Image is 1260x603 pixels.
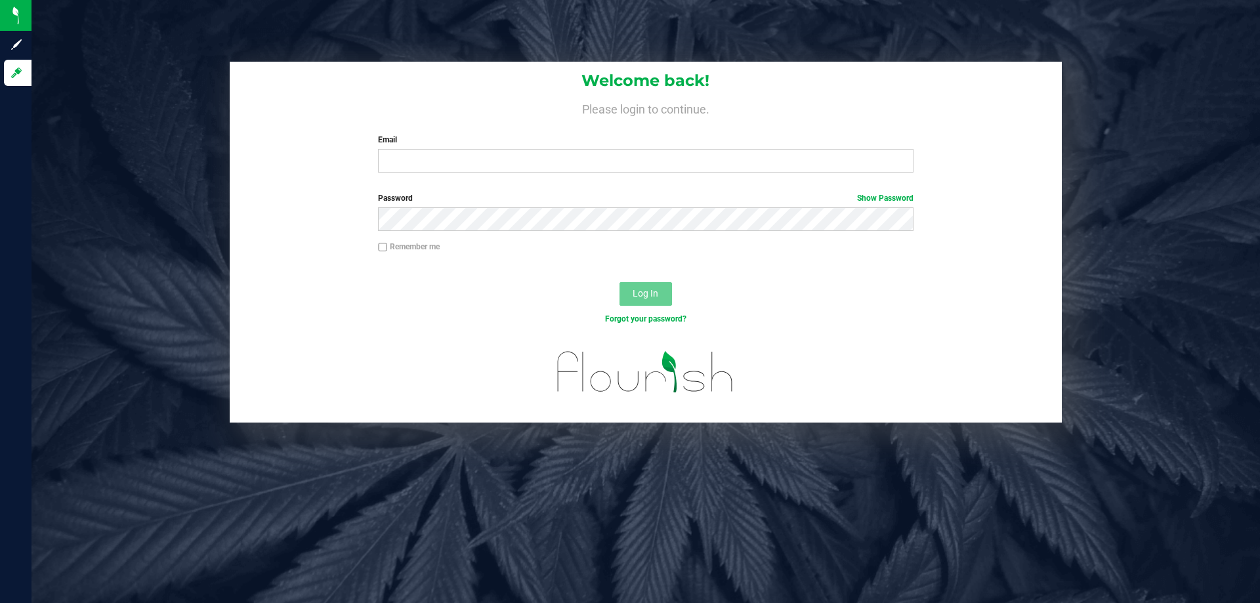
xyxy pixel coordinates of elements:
[10,38,23,51] inline-svg: Sign up
[378,194,413,203] span: Password
[230,72,1062,89] h1: Welcome back!
[378,241,440,253] label: Remember me
[378,243,387,252] input: Remember me
[605,314,686,323] a: Forgot your password?
[230,100,1062,115] h4: Please login to continue.
[10,66,23,79] inline-svg: Log in
[633,288,658,299] span: Log In
[857,194,913,203] a: Show Password
[378,134,913,146] label: Email
[541,339,749,405] img: flourish_logo.svg
[619,282,672,306] button: Log In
